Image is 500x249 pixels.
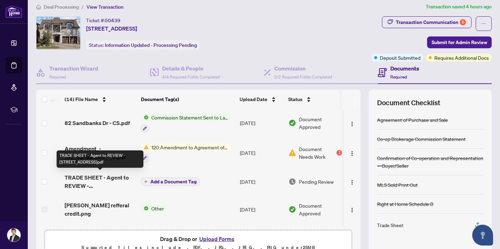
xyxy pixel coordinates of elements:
img: Logo [349,207,355,213]
td: [DATE] [237,138,286,168]
img: Profile Icon [7,229,20,242]
span: Document Needs Work [299,145,335,160]
span: ellipsis [481,21,486,26]
div: 6 [460,19,466,25]
button: Upload Forms [197,234,236,243]
button: Logo [347,147,358,158]
span: Document Approved [299,202,342,217]
td: [DATE] [237,196,286,223]
button: Status IconCommission Statement Sent to Lawyer [141,114,231,132]
div: TRADE SHEET - Agent to REVIEW - [STREET_ADDRESS]pdf [57,150,143,168]
button: Logo [347,117,358,128]
span: Document Approved [299,115,342,131]
button: Open asap [472,225,493,246]
img: Document Status [289,178,296,185]
span: 50439 [105,17,120,24]
span: 82 Sandbanks Dr - CS.pdf [65,119,130,127]
div: Trade Sheet [377,221,403,229]
div: MLS Sold Print Out [377,181,418,189]
img: Document Status [289,149,296,157]
span: View Transaction [86,4,124,10]
button: Status IconOther [141,205,167,212]
span: Status [288,96,302,103]
span: [STREET_ADDRESS] [86,24,137,33]
img: Logo [349,180,355,185]
span: Information Updated - Processing Pending [105,42,197,48]
div: Co-op Brokerage Commission Statement [377,135,466,143]
div: Right at Home Schedule B [377,200,433,208]
span: 4/4 Required Fields Completed [162,74,220,80]
span: [PERSON_NAME] refferal credit.png [65,201,135,218]
span: Required [49,74,66,80]
div: Transaction Communication [396,17,466,28]
img: Document Status [289,119,296,127]
li: / [82,3,84,11]
th: Upload Date [237,90,285,109]
button: Add a Document Tag [141,177,200,186]
span: Submit for Admin Review [432,37,487,48]
img: Logo [349,151,355,156]
div: 1 [336,150,342,156]
button: Logo [347,176,358,187]
img: IMG-N12300986_1.jpg [36,17,80,49]
span: 120 Amendment to Agreement of Purchase and Sale [149,143,231,151]
img: Status Icon [141,114,149,121]
button: Logo [347,204,358,215]
span: home [36,5,41,9]
span: Required [390,74,407,80]
span: Document Checklist [377,98,440,108]
article: Transaction saved 4 hours ago [426,3,492,11]
div: Confirmation of Co-operation and Representation—Buyer/Seller [377,154,483,169]
span: (14) File Name [65,96,98,103]
button: Submit for Admin Review [427,36,492,48]
span: Deal Processing [44,4,79,10]
div: Status: [86,40,200,50]
h4: Documents [390,64,419,73]
td: [DATE] [237,108,286,138]
td: [DATE] [237,168,286,196]
span: Pending Review [299,178,334,185]
button: Status Icon120 Amendment to Agreement of Purchase and Sale [141,143,231,162]
span: Upload Date [240,96,267,103]
img: Status Icon [141,205,149,212]
div: Ticket #: [86,16,120,24]
img: logo [6,5,22,18]
span: plus [144,180,148,183]
h4: Transaction Wizard [49,64,98,73]
th: Status [285,90,344,109]
img: Status Icon [141,143,149,151]
button: Transaction Communication6 [382,16,472,28]
span: TRADE SHEET - Agent to REVIEW - [STREET_ADDRESS]pdf [65,173,135,190]
span: Drag & Drop or [160,234,236,243]
span: 2/2 Required Fields Completed [274,74,332,80]
h4: Details & People [162,64,220,73]
img: Document Status [289,206,296,213]
span: Add a Document Tag [150,179,197,184]
th: Document Tag(s) [138,90,237,109]
span: Other [149,205,167,212]
div: Agreement of Purchase and Sale [377,116,448,124]
th: (14) File Name [62,90,138,109]
span: Amendment_-_82_Sandbanks_-_5.pdf [65,144,135,161]
img: Logo [349,121,355,127]
span: Deposit Submitted [380,54,420,61]
span: Requires Additional Docs [434,54,489,61]
span: Commission Statement Sent to Lawyer [149,114,231,121]
h4: Commission [274,64,332,73]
